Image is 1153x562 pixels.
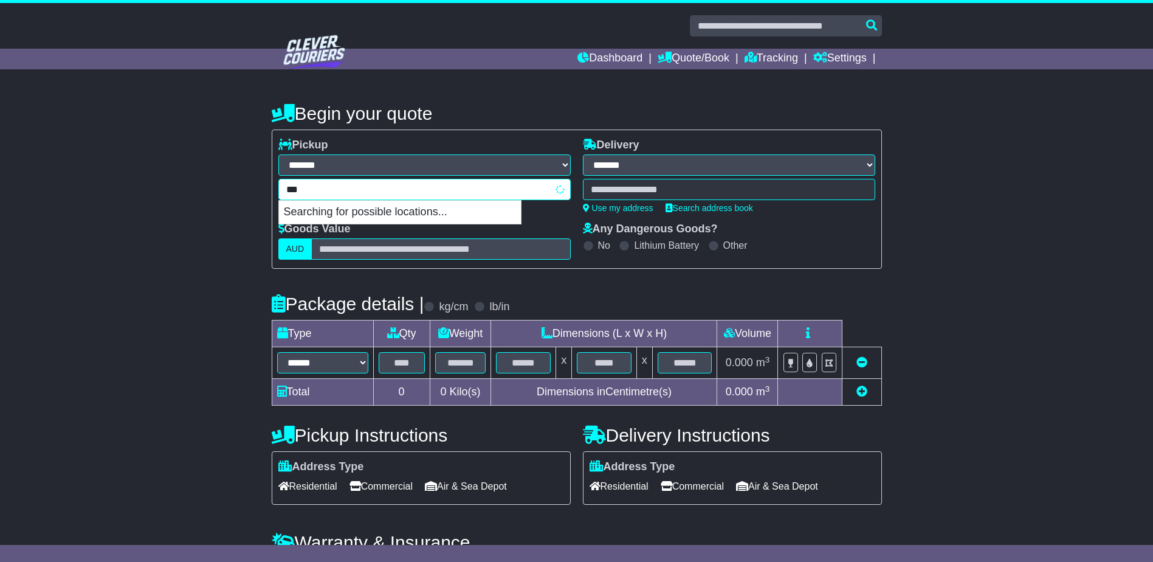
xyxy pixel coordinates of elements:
[491,379,717,406] td: Dimensions in Centimetre(s)
[756,356,770,369] span: m
[272,532,882,552] h4: Warranty & Insurance
[765,355,770,364] sup: 3
[272,425,571,445] h4: Pickup Instructions
[279,201,521,224] p: Searching for possible locations...
[583,139,639,152] label: Delivery
[590,460,675,474] label: Address Type
[745,49,798,69] a: Tracking
[590,477,649,496] span: Residential
[272,103,882,123] h4: Begin your quote
[425,477,507,496] span: Air & Sea Depot
[373,321,430,347] td: Qty
[577,49,642,69] a: Dashboard
[272,379,373,406] td: Total
[489,300,509,314] label: lb/in
[856,386,867,398] a: Add new item
[723,240,748,251] label: Other
[598,240,610,251] label: No
[349,477,413,496] span: Commercial
[491,321,717,347] td: Dimensions (L x W x H)
[278,223,351,236] label: Goods Value
[583,203,653,213] a: Use my address
[373,379,430,406] td: 0
[556,347,572,379] td: x
[278,460,364,474] label: Address Type
[756,386,770,398] span: m
[583,425,882,445] h4: Delivery Instructions
[658,49,729,69] a: Quote/Book
[430,379,491,406] td: Kilo(s)
[278,179,571,200] typeahead: Please provide city
[717,321,778,347] td: Volume
[440,386,446,398] span: 0
[272,294,424,314] h4: Package details |
[583,223,718,236] label: Any Dangerous Goods?
[726,356,753,369] span: 0.000
[278,238,312,260] label: AUD
[856,356,867,369] a: Remove this item
[813,49,867,69] a: Settings
[430,321,491,347] td: Weight
[765,384,770,394] sup: 3
[272,321,373,347] td: Type
[736,477,818,496] span: Air & Sea Depot
[439,300,468,314] label: kg/cm
[636,347,652,379] td: x
[278,477,337,496] span: Residential
[634,240,699,251] label: Lithium Battery
[726,386,753,398] span: 0.000
[666,203,753,213] a: Search address book
[278,139,328,152] label: Pickup
[661,477,724,496] span: Commercial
